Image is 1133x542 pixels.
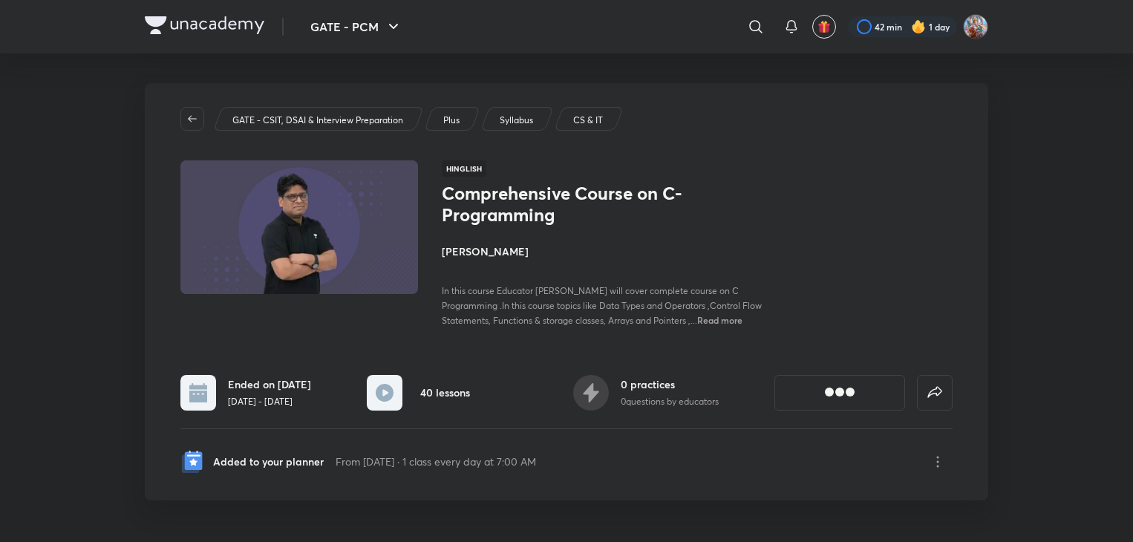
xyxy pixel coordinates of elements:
h1: Comprehensive Course on C- Programming [442,183,685,226]
h6: Ended on [DATE] [228,376,311,392]
h6: 40 lessons [420,385,470,400]
button: false [917,375,953,411]
p: GATE - CSIT, DSAI & Interview Preparation [232,114,403,127]
img: Thumbnail [178,159,420,296]
h4: [PERSON_NAME] [442,244,774,259]
p: CS & IT [573,114,603,127]
a: Syllabus [497,114,536,127]
img: Company Logo [145,16,264,34]
h6: 0 practices [621,376,719,392]
button: [object Object] [774,375,905,411]
span: Read more [697,314,742,326]
p: Plus [443,114,460,127]
p: From [DATE] · 1 class every day at 7:00 AM [336,454,536,469]
span: Hinglish [442,160,486,177]
button: GATE - PCM [301,12,411,42]
img: streak [911,19,926,34]
img: Divya [963,14,988,39]
img: avatar [817,20,831,33]
a: Company Logo [145,16,264,38]
a: GATE - CSIT, DSAI & Interview Preparation [230,114,406,127]
p: Syllabus [500,114,533,127]
button: avatar [812,15,836,39]
span: In this course Educator [PERSON_NAME] will cover complete course on C Programming .In this course... [442,285,762,326]
a: CS & IT [571,114,606,127]
a: Plus [441,114,463,127]
p: 0 questions by educators [621,395,719,408]
p: Added to your planner [213,454,324,469]
p: [DATE] - [DATE] [228,395,311,408]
